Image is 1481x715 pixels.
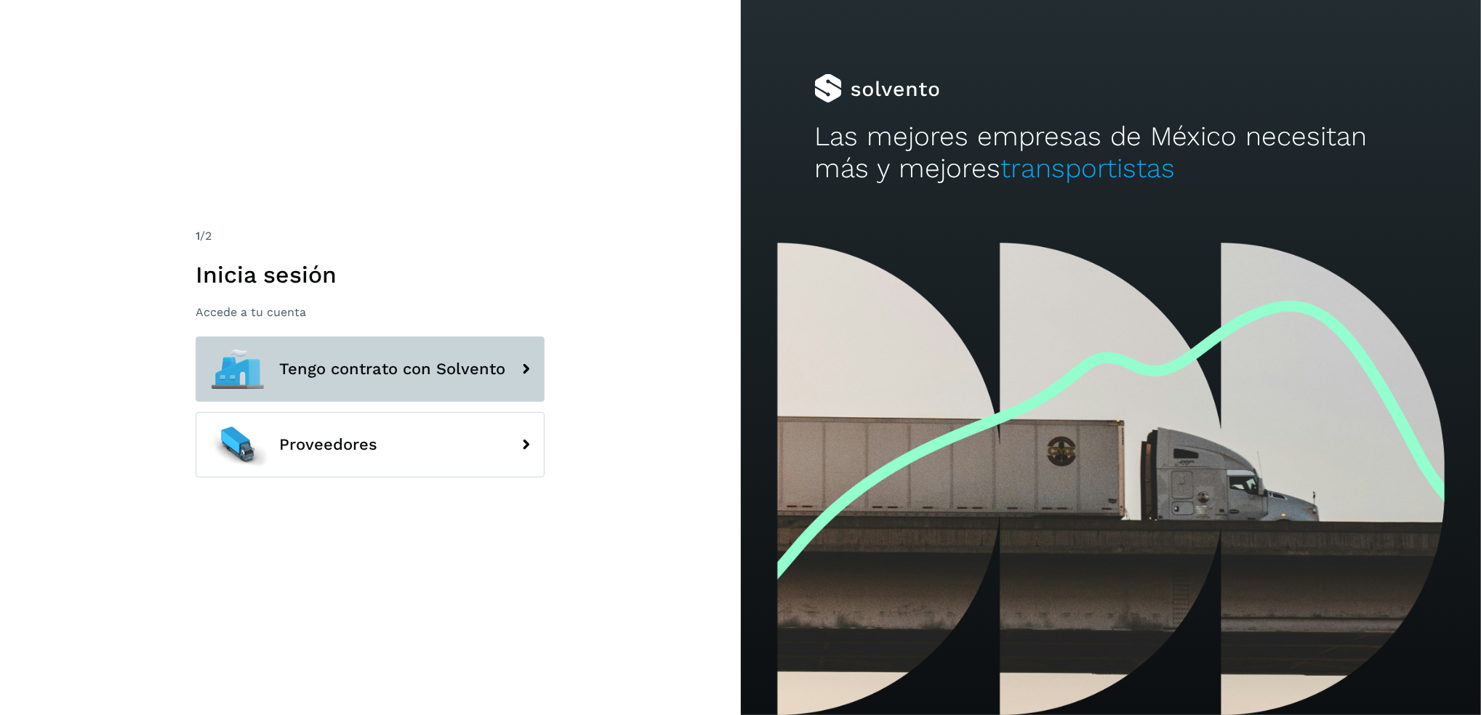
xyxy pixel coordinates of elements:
span: 1 [196,229,200,243]
button: Tengo contrato con Solvento [196,336,545,402]
h1: Inicia sesión [196,261,545,288]
span: Tengo contrato con Solvento [279,360,505,378]
button: Proveedores [196,412,545,477]
span: transportistas [1000,153,1175,184]
p: Accede a tu cuenta [196,305,545,319]
span: Proveedores [279,436,377,453]
h2: Las mejores empresas de México necesitan más y mejores [814,121,1407,185]
div: /2 [196,227,545,245]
